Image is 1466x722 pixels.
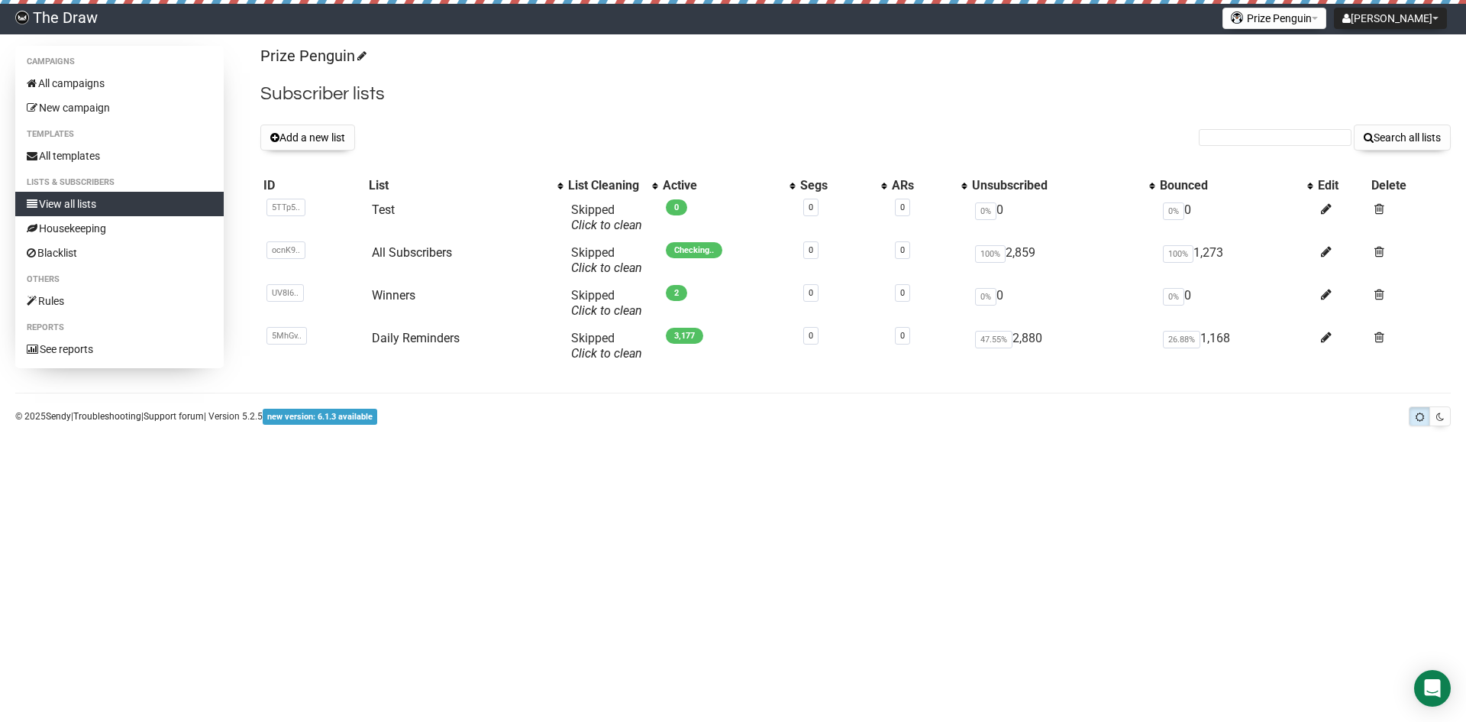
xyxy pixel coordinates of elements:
[571,346,642,361] a: Click to clean
[571,331,642,361] span: Skipped
[809,331,813,341] a: 0
[1354,125,1451,151] button: Search all lists
[15,53,224,71] li: Campaigns
[266,327,307,345] span: 5MhGv..
[372,288,415,303] a: Winners
[1163,202,1184,220] span: 0%
[809,202,813,212] a: 0
[1157,196,1316,239] td: 0
[46,411,71,422] a: Sendy
[900,245,905,255] a: 0
[1222,8,1326,29] button: Prize Penguin
[969,196,1156,239] td: 0
[1163,331,1200,348] span: 26.88%
[263,178,363,193] div: ID
[666,199,687,215] span: 0
[73,411,141,422] a: Troubleshooting
[15,71,224,96] a: All campaigns
[969,325,1156,367] td: 2,880
[266,284,304,302] span: UV8I6..
[571,261,642,275] a: Click to clean
[571,218,642,232] a: Click to clean
[1231,11,1243,24] img: 2.png
[260,175,366,196] th: ID: No sort applied, sorting is disabled
[366,175,565,196] th: List: No sort applied, activate to apply an ascending sort
[900,202,905,212] a: 0
[571,245,642,275] span: Skipped
[666,328,703,344] span: 3,177
[1157,325,1316,367] td: 1,168
[263,411,377,422] a: new version: 6.1.3 available
[15,144,224,168] a: All templates
[1318,178,1365,193] div: Edit
[666,285,687,301] span: 2
[260,47,364,65] a: Prize Penguin
[975,245,1006,263] span: 100%
[15,319,224,337] li: Reports
[975,331,1012,348] span: 47.55%
[15,289,224,313] a: Rules
[15,270,224,289] li: Others
[15,125,224,144] li: Templates
[660,175,797,196] th: Active: No sort applied, activate to apply an ascending sort
[266,199,305,216] span: 5TTp5..
[809,245,813,255] a: 0
[1157,175,1316,196] th: Bounced: No sort applied, activate to apply an ascending sort
[969,175,1156,196] th: Unsubscribed: No sort applied, activate to apply an ascending sort
[892,178,954,193] div: ARs
[969,239,1156,282] td: 2,859
[568,178,644,193] div: List Cleaning
[663,178,782,193] div: Active
[1414,670,1451,707] div: Open Intercom Messenger
[15,408,377,425] p: © 2025 | | | Version 5.2.5
[15,241,224,265] a: Blacklist
[263,409,377,425] span: new version: 6.1.3 available
[144,411,204,422] a: Support forum
[15,216,224,241] a: Housekeeping
[1160,178,1300,193] div: Bounced
[15,192,224,216] a: View all lists
[571,202,642,232] span: Skipped
[800,178,873,193] div: Segs
[260,80,1451,108] h2: Subscriber lists
[797,175,889,196] th: Segs: No sort applied, activate to apply an ascending sort
[15,11,29,24] img: 8741706495bd7f5de7187490d1791609
[372,245,452,260] a: All Subscribers
[260,125,355,151] button: Add a new list
[900,288,905,298] a: 0
[1163,245,1193,263] span: 100%
[372,331,460,345] a: Daily Reminders
[972,178,1141,193] div: Unsubscribed
[889,175,970,196] th: ARs: No sort applied, activate to apply an ascending sort
[372,202,395,217] a: Test
[666,242,722,258] span: Checking..
[15,337,224,361] a: See reports
[1157,282,1316,325] td: 0
[975,202,996,220] span: 0%
[1368,175,1451,196] th: Delete: No sort applied, sorting is disabled
[1334,8,1447,29] button: [PERSON_NAME]
[565,175,660,196] th: List Cleaning: No sort applied, activate to apply an ascending sort
[975,288,996,306] span: 0%
[571,288,642,318] span: Skipped
[969,282,1156,325] td: 0
[1371,178,1448,193] div: Delete
[15,173,224,192] li: Lists & subscribers
[571,303,642,318] a: Click to clean
[900,331,905,341] a: 0
[369,178,550,193] div: List
[1163,288,1184,306] span: 0%
[266,241,305,259] span: ocnK9..
[809,288,813,298] a: 0
[1157,239,1316,282] td: 1,273
[1315,175,1368,196] th: Edit: No sort applied, sorting is disabled
[15,96,224,120] a: New campaign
